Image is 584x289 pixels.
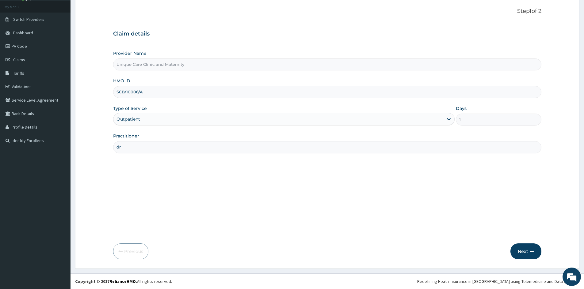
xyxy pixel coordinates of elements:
[456,105,467,111] label: Days
[101,3,115,18] div: Minimize live chat window
[71,273,584,289] footer: All rights reserved.
[113,105,147,111] label: Type of Service
[113,31,541,37] h3: Claim details
[3,167,117,189] textarea: Type your message and hit 'Enter'
[13,17,44,22] span: Switch Providers
[417,278,579,284] div: Redefining Heath Insurance in [GEOGRAPHIC_DATA] using Telemedicine and Data Science!
[75,279,137,284] strong: Copyright © 2017 .
[13,70,24,76] span: Tariffs
[116,116,140,122] div: Outpatient
[113,133,139,139] label: Practitioner
[36,77,85,139] span: We're online!
[113,86,541,98] input: Enter HMO ID
[13,30,33,36] span: Dashboard
[109,279,136,284] a: RelianceHMO
[113,141,541,153] input: Enter Name
[13,57,25,62] span: Claims
[32,34,103,42] div: Chat with us now
[11,31,25,46] img: d_794563401_company_1708531726252_794563401
[113,78,130,84] label: HMO ID
[510,243,541,259] button: Next
[113,243,148,259] button: Previous
[113,50,147,56] label: Provider Name
[113,8,541,15] p: Step 1 of 2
